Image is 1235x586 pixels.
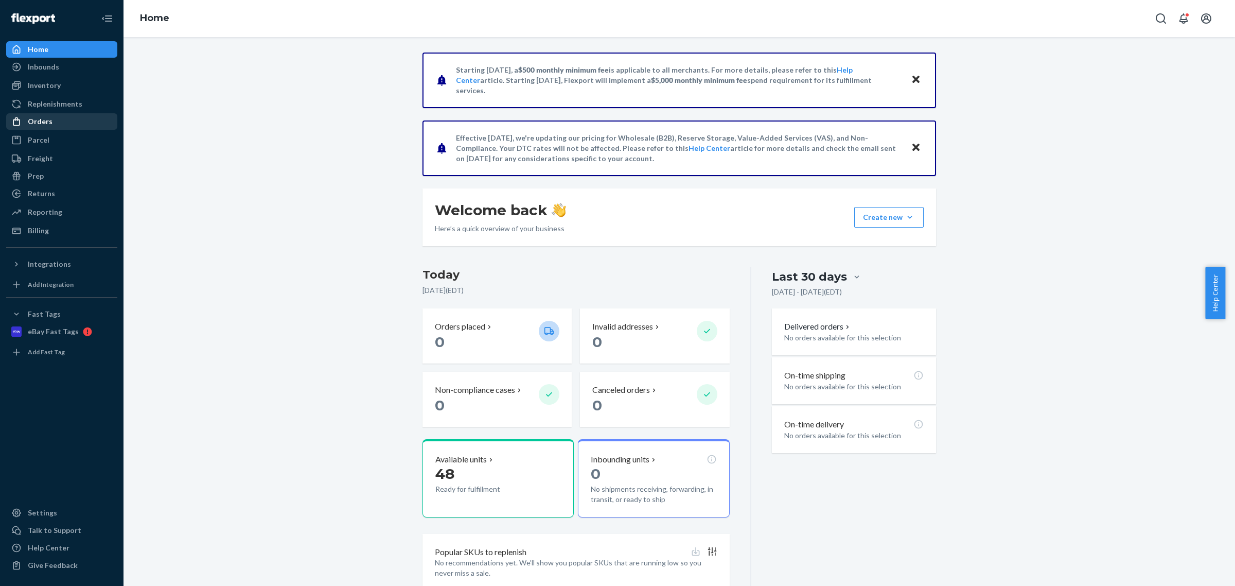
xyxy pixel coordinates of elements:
p: Starting [DATE], a is applicable to all merchants. For more details, please refer to this article... [456,65,901,96]
p: Canceled orders [592,384,650,396]
h3: Today [422,267,730,283]
span: 48 [435,465,454,482]
p: [DATE] - [DATE] ( EDT ) [772,287,842,297]
button: Close Navigation [97,8,117,29]
img: hand-wave emoji [552,203,566,217]
span: 0 [435,397,445,414]
button: Available units48Ready for fulfillment [422,439,574,518]
p: On-time delivery [784,419,844,430]
a: Freight [6,150,117,167]
p: No orders available for this selection [784,382,924,392]
div: Last 30 days [772,269,847,285]
a: Help Center [6,540,117,556]
h1: Welcome back [435,201,566,219]
ol: breadcrumbs [132,4,178,33]
button: Integrations [6,256,117,272]
div: Fast Tags [28,309,61,319]
div: Billing [28,226,49,236]
div: Integrations [28,259,71,269]
button: Help Center [1205,267,1225,319]
div: Prep [28,171,44,181]
span: 0 [435,333,445,351]
div: Replenishments [28,99,82,109]
button: Open Search Box [1151,8,1171,29]
a: Talk to Support [6,522,117,539]
p: Orders placed [435,321,485,333]
button: Give Feedback [6,557,117,574]
p: No orders available for this selection [784,333,924,343]
span: $500 monthly minimum fee [518,65,609,74]
button: Create new [854,207,924,228]
p: No recommendations yet. We’ll show you popular SKUs that are running low so you never miss a sale. [435,558,717,578]
button: Orders placed 0 [422,308,572,364]
a: Returns [6,185,117,202]
div: Freight [28,153,53,164]
p: Non-compliance cases [435,384,515,396]
div: Reporting [28,207,62,217]
p: No orders available for this selection [784,430,924,441]
a: Reporting [6,204,117,220]
p: Invalid addresses [592,321,653,333]
div: Help Center [28,543,69,553]
img: Flexport logo [11,13,55,24]
button: Inbounding units0No shipments receiving, forwarding, in transit, or ready to ship [578,439,729,518]
p: No shipments receiving, forwarding, in transit, or ready to ship [591,484,716,505]
div: Add Fast Tag [28,348,65,356]
p: Ready for fulfillment [435,484,531,494]
div: Orders [28,116,52,127]
button: Open account menu [1196,8,1216,29]
p: Here’s a quick overview of your business [435,223,566,234]
a: Add Integration [6,277,117,293]
a: Help Center [689,144,730,152]
a: Billing [6,222,117,239]
p: On-time shipping [784,370,845,382]
button: Open notifications [1173,8,1194,29]
a: Settings [6,505,117,521]
a: Replenishments [6,96,117,112]
button: Close [909,73,923,88]
div: eBay Fast Tags [28,326,79,337]
a: eBay Fast Tags [6,323,117,340]
p: Inbounding units [591,454,649,466]
div: Returns [28,188,55,199]
button: Invalid addresses 0 [580,308,729,364]
span: 0 [592,333,602,351]
button: Delivered orders [784,321,852,333]
div: Add Integration [28,280,74,289]
p: Popular SKUs to replenish [435,546,526,558]
p: Effective [DATE], we're updating our pricing for Wholesale (B2B), Reserve Storage, Value-Added Se... [456,133,901,164]
span: 0 [592,397,602,414]
div: Parcel [28,135,49,145]
div: Home [28,44,48,55]
button: Canceled orders 0 [580,372,729,427]
div: Give Feedback [28,560,78,571]
button: Non-compliance cases 0 [422,372,572,427]
a: Inbounds [6,59,117,75]
div: Talk to Support [28,525,81,536]
div: Inventory [28,80,61,91]
a: Inventory [6,77,117,94]
span: $5,000 monthly minimum fee [651,76,747,84]
a: Orders [6,113,117,130]
div: Inbounds [28,62,59,72]
p: Available units [435,454,487,466]
a: Home [140,12,169,24]
button: Close [909,141,923,156]
button: Fast Tags [6,306,117,322]
p: [DATE] ( EDT ) [422,285,730,296]
div: Settings [28,508,57,518]
a: Prep [6,168,117,184]
a: Parcel [6,132,117,148]
a: Home [6,41,117,58]
a: Add Fast Tag [6,344,117,360]
span: 0 [591,465,601,482]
